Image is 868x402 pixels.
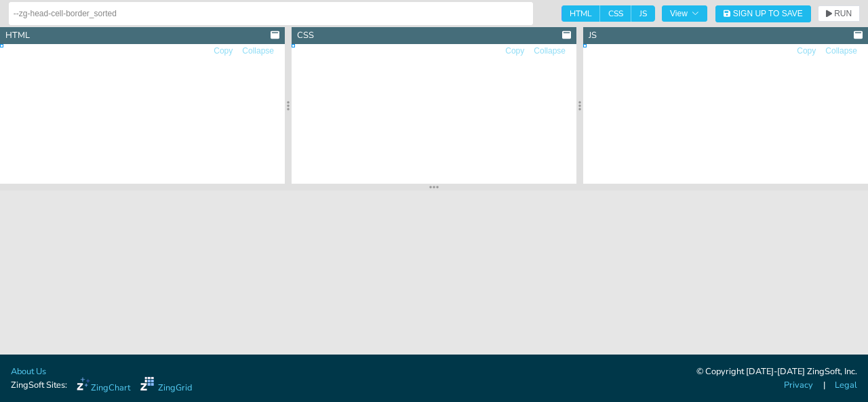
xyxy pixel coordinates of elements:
span: Copy [505,47,524,55]
span: Copy [214,47,233,55]
button: Copy [213,45,233,58]
button: Collapse [825,45,858,58]
a: Legal [835,379,857,392]
a: ZingChart [77,377,130,395]
span: Collapse [825,47,857,55]
a: Privacy [784,379,813,392]
span: CSS [600,5,631,22]
button: Copy [796,45,816,58]
span: Collapse [242,47,274,55]
span: Sign Up to Save [733,9,803,18]
div: checkbox-group [561,5,655,22]
a: ZingGrid [140,377,192,395]
div: CSS [297,29,314,42]
input: Untitled Demo [14,3,528,24]
button: RUN [818,5,860,22]
div: © Copyright [DATE]-[DATE] ZingSoft, Inc. [696,365,857,379]
span: RUN [834,9,852,18]
div: JS [589,29,597,42]
span: | [823,379,825,392]
button: View [662,5,707,22]
span: Copy [797,47,816,55]
span: HTML [561,5,600,22]
button: Copy [505,45,525,58]
span: JS [631,5,655,22]
span: ZingSoft Sites: [11,379,67,392]
a: About Us [11,365,46,378]
button: Collapse [533,45,566,58]
div: HTML [5,29,30,42]
button: Sign Up to Save [715,5,811,22]
span: View [670,9,699,18]
button: Collapse [241,45,275,58]
span: Collapse [534,47,566,55]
